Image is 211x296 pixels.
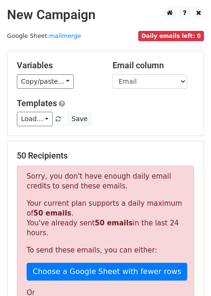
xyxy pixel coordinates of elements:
button: Save [67,112,91,126]
a: Load... [17,112,53,126]
p: To send these emails, you can either: [27,245,184,255]
iframe: Chat Widget [164,251,211,296]
h5: Variables [17,60,98,71]
a: Templates [17,98,57,108]
h5: 50 Recipients [17,151,194,161]
p: Sorry, you don't have enough daily email credits to send these emails. [27,172,184,191]
h2: New Campaign [7,7,204,23]
h5: Email column [113,60,194,71]
a: Daily emails left: 0 [138,32,204,39]
strong: 50 emails [95,219,133,227]
a: mailmerge [49,32,81,39]
a: Choose a Google Sheet with fewer rows [27,263,187,281]
small: Google Sheet: [7,32,81,39]
span: Daily emails left: 0 [138,31,204,41]
p: Your current plan supports a daily maximum of . You've already sent in the last 24 hours. [27,199,184,238]
strong: 50 emails [33,209,71,217]
a: Copy/paste... [17,74,74,89]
